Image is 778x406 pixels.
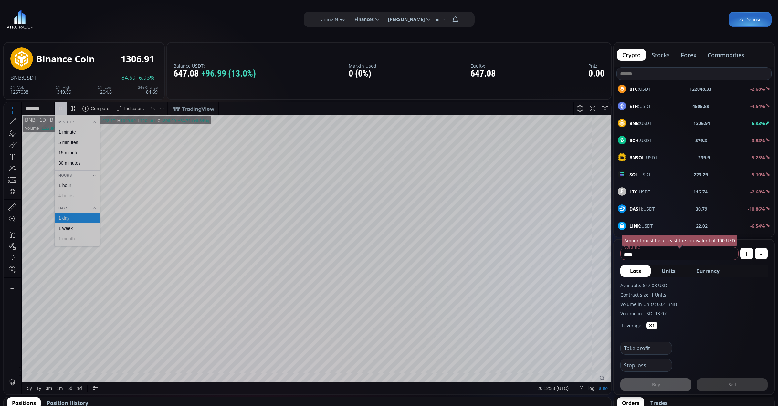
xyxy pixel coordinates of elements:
[349,69,378,79] div: 0 (0%)
[620,265,651,277] button: Lots
[629,103,638,109] b: ETH
[173,63,256,68] label: Balance USDT:
[582,280,593,292] div: Toggle Log Scale
[10,86,28,94] div: 1267038
[55,58,77,63] div: 30 minutes
[51,102,96,109] div: Days
[588,69,605,79] div: 0.00
[620,291,768,298] label: Contract size: 1 Units
[740,248,753,259] button: +
[96,16,111,21] div: 1223.17
[573,280,582,292] div: Toggle Percentage
[470,63,496,68] label: Equity:
[55,4,58,9] div: D
[629,137,652,144] span: :USDT
[584,283,591,288] div: log
[629,223,653,229] span: :USDT
[629,137,639,143] b: BCH
[695,137,707,144] b: 579.3
[23,283,28,288] div: 5y
[662,267,676,275] span: Units
[629,171,651,178] span: :USDT
[33,283,37,288] div: 1y
[173,69,256,79] div: 647.08
[384,13,425,26] span: [PERSON_NAME]
[55,91,70,96] div: 4 hours
[22,74,37,81] span: :USDT
[629,189,637,195] b: LTC
[6,10,33,29] img: LOGO
[51,69,96,77] div: Hours
[750,86,765,92] b: -2.68%
[595,283,604,288] div: auto
[620,310,768,317] label: Volume in USD: 13.07
[593,280,606,292] div: Toggle Auto Scale
[55,134,71,139] div: 1 month
[153,16,157,21] div: C
[750,103,765,109] b: -4.54%
[201,69,256,79] span: +96.99 (13.0%)
[174,16,205,21] div: +83.71 (+6.84%)
[702,49,750,61] button: commodities
[350,13,374,26] span: Finances
[98,86,112,89] div: 24h Low
[21,15,32,21] div: BNB
[755,248,768,259] button: -
[10,86,28,89] div: 24h Vol.
[629,86,651,92] span: :USDT
[531,280,567,292] button: 20:12:33 (UTC)
[622,235,737,246] div: Amount must be at least the equivalent of 100 USD
[55,86,71,94] div: 1349.99
[588,63,605,68] label: PnL:
[98,86,112,94] div: 1204.6
[121,4,140,9] div: Indicators
[138,86,158,94] div: 84.69
[134,16,136,21] div: L
[676,49,702,61] button: forex
[750,172,765,178] b: -5.10%
[629,154,657,161] span: :USDT
[42,15,77,21] div: Binance Coin
[696,205,707,212] b: 30.79
[32,15,42,21] div: 1D
[139,75,154,81] span: 6.93%
[696,267,720,275] span: Currency
[622,322,643,329] label: Leverage:
[42,283,48,288] div: 3m
[652,265,685,277] button: Units
[630,267,641,275] span: Lots
[55,80,68,86] div: 1 hour
[15,265,18,273] div: Hide Drawings Toolbar
[534,283,565,288] span: 20:12:33 (UTC)
[6,86,11,92] div: 
[55,27,72,32] div: 1 minute
[121,75,136,81] span: 84.69
[55,123,69,129] div: 1 week
[53,283,59,288] div: 1m
[157,16,172,21] div: 1306.90
[51,16,96,23] div: Minutes
[692,103,709,109] b: 4505.89
[629,205,655,212] span: :USDT
[750,189,765,195] b: -2.68%
[750,137,765,143] b: -3.93%
[55,37,74,43] div: 5 minutes
[696,223,708,229] b: 22.02
[693,188,708,195] b: 116.74
[687,265,729,277] button: Currency
[55,86,71,89] div: 24h High
[629,172,638,178] b: SOL
[738,16,762,23] span: Deposit
[37,23,51,28] div: 1.223M
[87,280,97,292] div: Go to
[470,69,496,79] div: 647.08
[647,49,675,61] button: stocks
[748,206,765,212] b: -10.86%
[750,223,765,229] b: -6.54%
[629,223,640,229] b: LINK
[629,86,638,92] b: BTC
[21,23,35,28] div: Volume
[136,16,152,21] div: 1204.61
[698,154,710,161] b: 239.9
[729,12,772,27] a: Deposit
